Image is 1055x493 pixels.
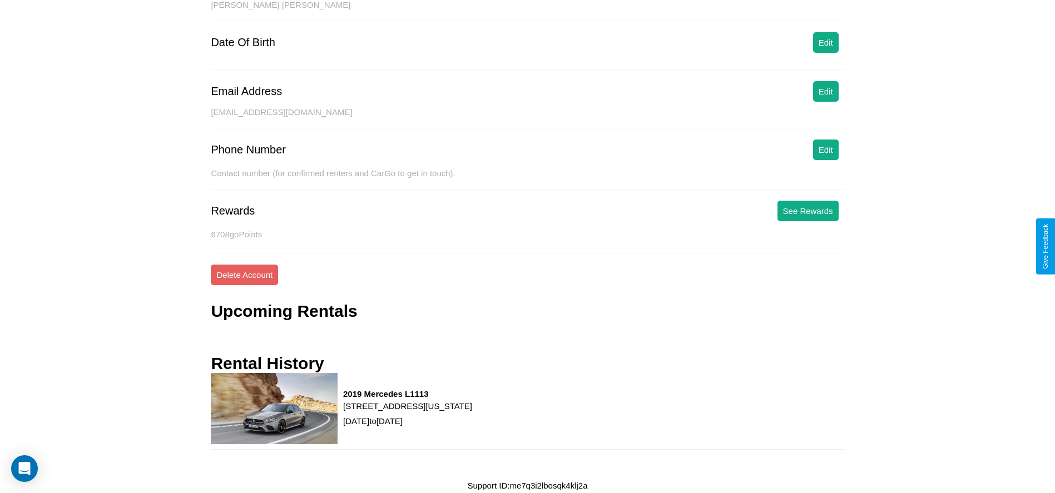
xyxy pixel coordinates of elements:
[211,85,282,98] div: Email Address
[11,455,38,482] div: Open Intercom Messenger
[211,36,275,49] div: Date Of Birth
[211,143,286,156] div: Phone Number
[813,81,839,102] button: Edit
[211,302,357,321] h3: Upcoming Rentals
[813,32,839,53] button: Edit
[468,478,588,493] p: Support ID: me7q3i2lbosqk4klj2a
[211,205,255,217] div: Rewards
[777,201,839,221] button: See Rewards
[211,373,338,444] img: rental
[211,168,844,190] div: Contact number (for confirmed renters and CarGo to get in touch).
[343,414,472,429] p: [DATE] to [DATE]
[813,140,839,160] button: Edit
[343,399,472,414] p: [STREET_ADDRESS][US_STATE]
[211,107,844,128] div: [EMAIL_ADDRESS][DOMAIN_NAME]
[211,265,278,285] button: Delete Account
[211,227,844,242] p: 6708 goPoints
[211,354,324,373] h3: Rental History
[1042,224,1049,269] div: Give Feedback
[343,389,472,399] h3: 2019 Mercedes L1113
